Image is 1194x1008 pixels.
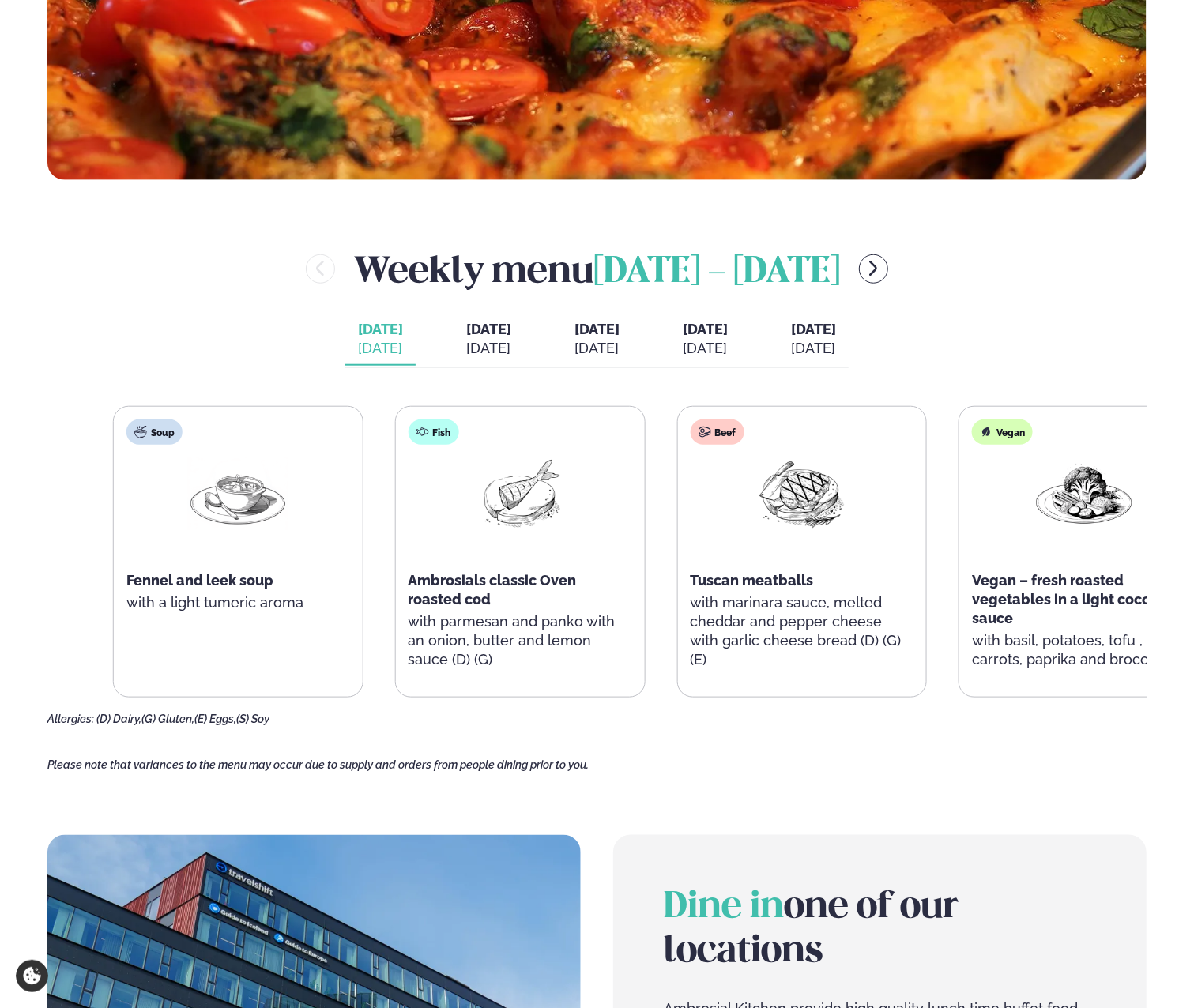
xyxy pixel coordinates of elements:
div: [DATE] [358,339,403,358]
div: Fish [409,419,459,445]
div: Soup [126,419,183,445]
img: fish.svg [416,426,429,438]
span: [DATE] [791,321,836,337]
span: [DATE] [466,321,511,337]
span: Dine in [664,890,784,925]
span: [DATE] [358,320,403,339]
span: Please note that variances to the menu may occur due to supply and orders from people dining prio... [47,758,589,771]
span: (S) Soy [236,713,269,725]
div: Beef [690,419,744,445]
h2: Weekly menu [354,243,840,295]
button: [DATE] [DATE] [670,314,740,366]
img: Fish.png [469,457,571,531]
span: [DATE] [683,321,728,337]
div: [DATE] [574,339,620,358]
span: (D) Dairy, [96,713,141,725]
button: menu-btn-left [306,254,335,284]
span: [DATE] - [DATE] [593,255,840,290]
button: [DATE] [DATE] [345,314,416,366]
a: Cookie settings [16,960,48,992]
button: [DATE] [DATE] [778,314,849,366]
span: Fennel and leek soup [126,572,273,589]
div: [DATE] [466,339,511,358]
p: with marinara sauce, melted cheddar and pepper cheese with garlic cheese bread (D) (G) (E) [690,593,913,669]
span: Ambrosials classic Oven roasted cod [409,572,577,607]
button: [DATE] [DATE] [562,314,632,366]
span: Tuscan meatballs [690,572,813,589]
div: [DATE] [791,339,836,358]
img: Soup.png [187,457,288,531]
img: Vegan.svg [980,426,992,438]
button: [DATE] [DATE] [454,314,524,366]
p: with a light tumeric aroma [126,593,350,612]
img: Vegan.png [1033,457,1134,531]
span: Allergies: [47,713,94,725]
div: [DATE] [683,339,728,358]
h2: one of our locations [664,886,1096,974]
span: Vegan – fresh roasted vegetables in a light coconut sauce [972,572,1173,626]
p: with parmesan and panko with an onion, butter and lemon sauce (D) (G) [409,612,632,669]
span: [DATE] [574,321,620,337]
span: (G) Gluten, [141,713,194,725]
div: Vegan [972,419,1033,445]
span: (E) Eggs, [194,713,236,725]
img: beef.svg [698,426,710,438]
button: menu-btn-right [859,254,888,284]
img: Beef-Meat.png [751,457,853,531]
img: soup.svg [134,426,147,438]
